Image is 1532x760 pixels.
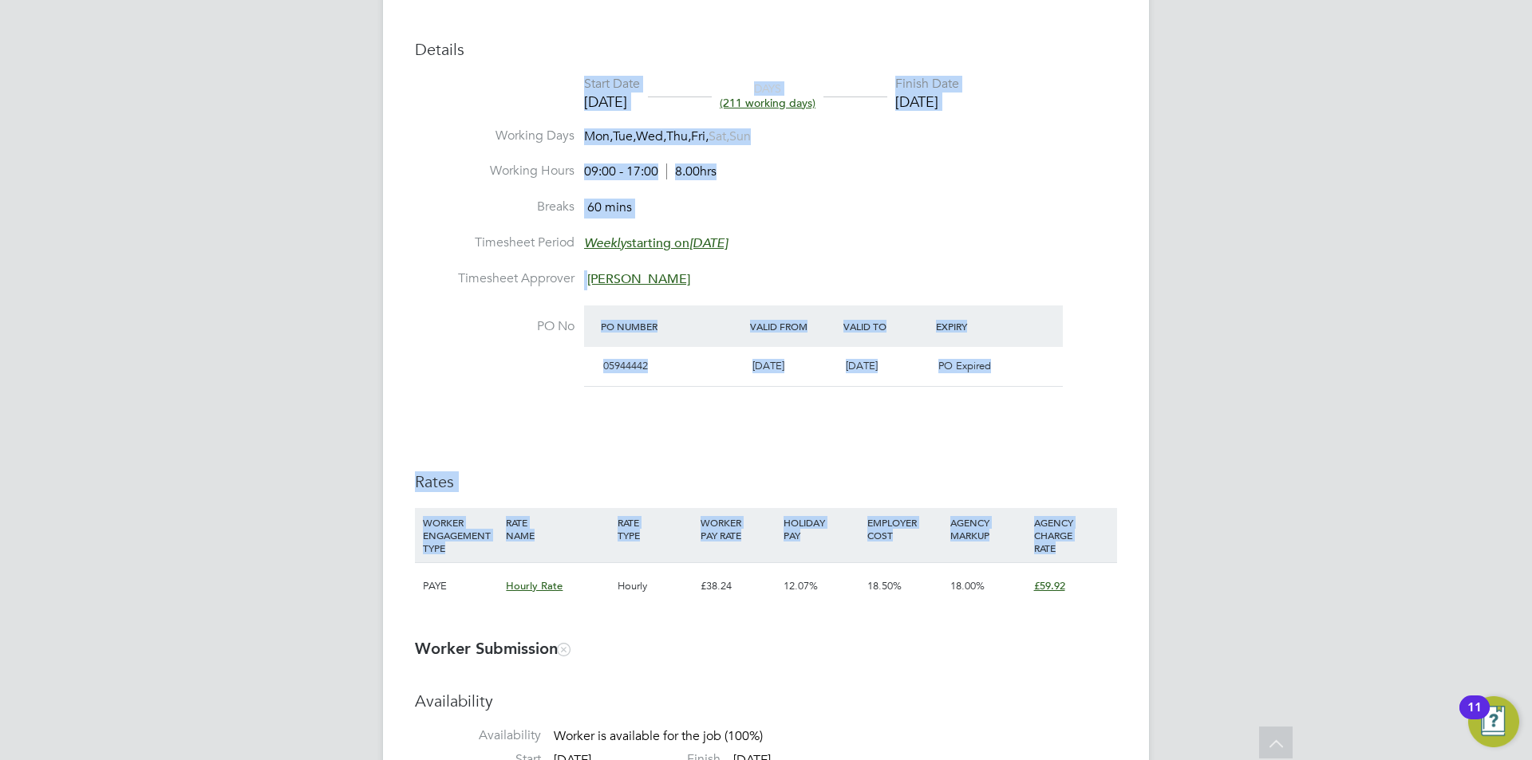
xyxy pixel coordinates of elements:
div: Hourly [614,563,697,609]
span: Thu, [666,128,691,144]
span: 8.00hrs [666,163,717,179]
span: Worker is available for the job (100%) [554,728,763,744]
b: Worker Submission [415,639,570,658]
span: 18.50% [867,579,902,593]
h3: Availability [415,691,1117,711]
div: PO Number [597,312,746,341]
div: AGENCY CHARGE RATE [1030,508,1113,562]
span: 60 mins [587,199,632,215]
div: Valid To [839,312,933,341]
span: Mon, [584,128,613,144]
span: 05944442 [603,359,648,372]
div: Finish Date [895,76,959,93]
div: £38.24 [697,563,780,609]
span: Sat, [709,128,729,144]
span: PO Expired [938,359,991,372]
span: Tue, [613,128,636,144]
em: Weekly [584,235,626,251]
span: starting on [584,235,728,251]
span: [DATE] [846,359,878,372]
div: RATE NAME [502,508,613,549]
h3: Rates [415,471,1117,492]
div: AGENCY MARKUP [946,508,1029,549]
div: PAYE [419,563,502,609]
div: WORKER ENGAGEMENT TYPE [419,508,502,562]
span: 18.00% [950,579,985,593]
span: Wed, [636,128,666,144]
span: Sun [729,128,751,144]
button: Open Resource Center, 11 new notifications [1468,696,1519,747]
span: Fri, [691,128,709,144]
div: Expiry [932,312,1025,341]
div: DAYS [712,81,823,110]
label: Breaks [415,199,574,215]
span: (211 working days) [720,96,815,110]
span: £59.92 [1034,579,1065,593]
label: Working Days [415,128,574,144]
span: [DATE] [752,359,784,372]
label: Availability [415,727,541,744]
label: Timesheet Period [415,234,574,251]
div: EMPLOYER COST [863,508,946,549]
span: 12.07% [784,579,818,593]
div: WORKER PAY RATE [697,508,780,549]
div: Valid From [746,312,839,341]
div: 09:00 - 17:00 [584,163,717,180]
span: Hourly Rate [506,579,563,593]
div: 11 [1467,707,1482,728]
div: Start Date [584,76,640,93]
label: Timesheet Approver [415,270,574,287]
em: [DATE] [689,235,728,251]
h3: Details [415,39,1117,60]
span: [PERSON_NAME] [587,271,690,287]
div: RATE TYPE [614,508,697,549]
label: Working Hours [415,163,574,179]
div: [DATE] [895,93,959,111]
div: [DATE] [584,93,640,111]
div: HOLIDAY PAY [780,508,863,549]
label: PO No [415,318,574,335]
